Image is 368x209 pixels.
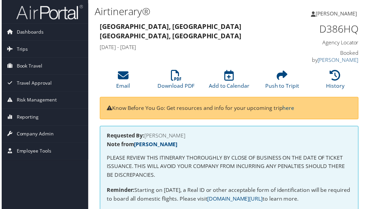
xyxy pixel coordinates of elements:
h4: [DATE] - [DATE] [99,44,292,51]
span: Employee Tools [15,144,50,161]
span: Travel Approval [15,75,50,92]
img: airportal-logo.png [15,4,82,20]
strong: Note from [106,142,177,149]
p: Know Before You Go: Get resources and info for your upcoming trip [106,105,353,114]
strong: Requested By: [106,133,144,140]
strong: [GEOGRAPHIC_DATA], [GEOGRAPHIC_DATA] [GEOGRAPHIC_DATA], [GEOGRAPHIC_DATA] [99,22,242,41]
a: Add to Calendar [209,74,250,90]
span: Reporting [15,110,37,126]
strong: Reminder: [106,188,134,195]
a: here [283,105,295,113]
span: Trips [15,41,27,58]
a: History [327,74,346,90]
a: [PERSON_NAME] [319,57,360,64]
h4: Booked by [302,49,360,65]
a: Email [116,74,129,90]
p: Starting on [DATE], a Real ID or other acceptable form of identification will be required to boar... [106,187,353,205]
a: Push to Tripit [266,74,300,90]
a: [PERSON_NAME] [134,142,177,149]
a: Download PDF [157,74,195,90]
span: Dashboards [15,24,42,41]
a: [DOMAIN_NAME][URL] [208,197,263,204]
span: Company Admin [15,127,52,143]
a: [PERSON_NAME] [312,3,365,24]
h1: D386HQ [302,22,360,36]
h4: [PERSON_NAME] [106,134,353,139]
h4: Agency Locator [302,39,360,46]
h1: Airtinerary® [94,4,275,18]
p: PLEASE REVIEW THIS ITINERARY THOROUGHLY BY CLOSE OF BUSINESS ON THE DATE OF TICKET ISSUANCE. THIS... [106,155,353,181]
span: [PERSON_NAME] [317,10,358,17]
span: Risk Management [15,92,55,109]
span: Book Travel [15,58,41,75]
